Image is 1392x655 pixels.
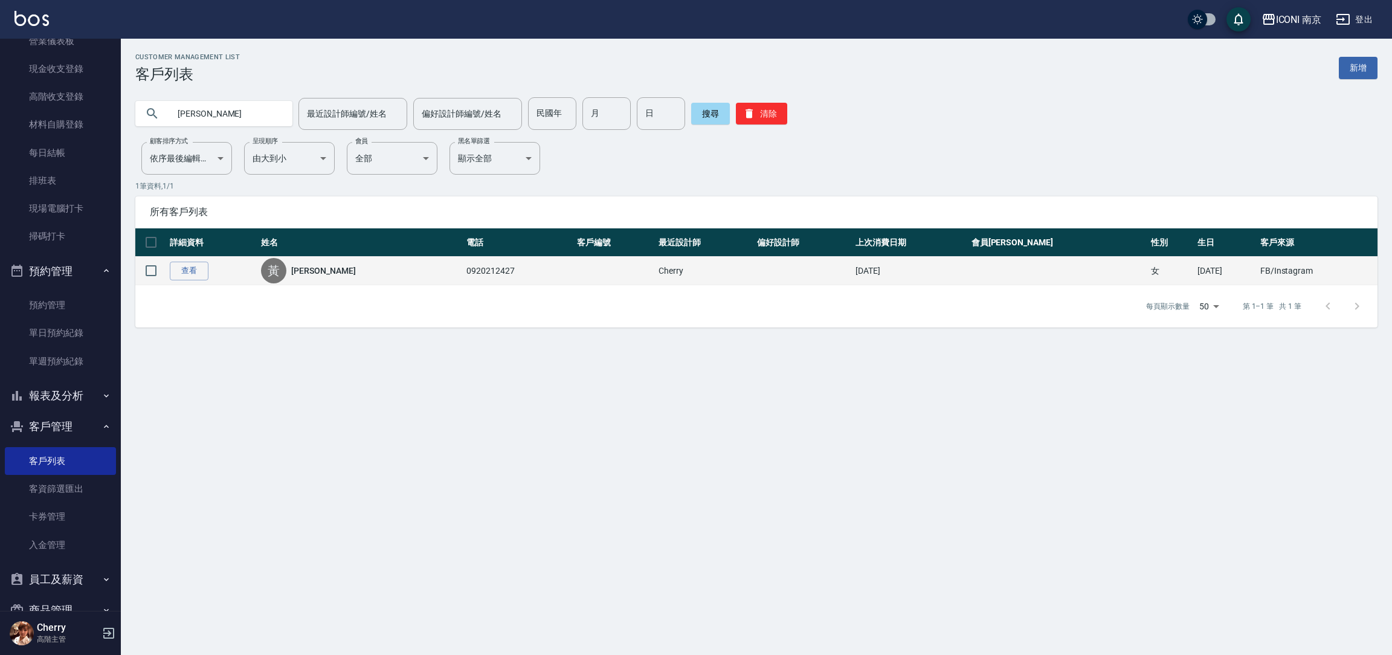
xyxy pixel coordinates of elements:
button: 商品管理 [5,595,116,626]
td: [DATE] [852,257,968,285]
a: 營業儀表板 [5,27,116,55]
button: 登出 [1331,8,1377,31]
div: 依序最後編輯時間 [141,142,232,175]
a: 高階收支登錄 [5,83,116,111]
label: 顧客排序方式 [150,137,188,146]
button: ICONI 南京 [1257,7,1327,32]
div: ICONI 南京 [1276,12,1322,27]
label: 黑名單篩選 [458,137,489,146]
a: 現金收支登錄 [5,55,116,83]
p: 第 1–1 筆 共 1 筆 [1243,301,1301,312]
a: 預約管理 [5,291,116,319]
th: 客戶來源 [1257,228,1377,257]
label: 呈現順序 [253,137,278,146]
a: 查看 [170,262,208,280]
a: [PERSON_NAME] [291,265,355,277]
p: 每頁顯示數量 [1146,301,1190,312]
th: 生日 [1194,228,1257,257]
button: 員工及薪資 [5,564,116,595]
img: Logo [14,11,49,26]
a: 客戶列表 [5,447,116,475]
a: 客資篩選匯出 [5,475,116,503]
th: 偏好設計師 [754,228,852,257]
button: save [1226,7,1251,31]
th: 最近設計師 [656,228,754,257]
th: 電話 [463,228,574,257]
h5: Cherry [37,622,98,634]
img: Person [10,621,34,645]
div: 顯示全部 [449,142,540,175]
td: Cherry [656,257,754,285]
p: 1 筆資料, 1 / 1 [135,181,1377,192]
span: 所有客戶列表 [150,206,1363,218]
div: 50 [1194,290,1223,323]
th: 詳細資料 [167,228,258,257]
th: 上次消費日期 [852,228,968,257]
a: 入金管理 [5,531,116,559]
td: 女 [1148,257,1194,285]
div: 由大到小 [244,142,335,175]
button: 搜尋 [691,103,730,124]
a: 卡券管理 [5,503,116,531]
button: 客戶管理 [5,411,116,442]
button: 報表及分析 [5,380,116,411]
button: 預約管理 [5,256,116,287]
th: 客戶編號 [574,228,656,257]
td: [DATE] [1194,257,1257,285]
h3: 客戶列表 [135,66,240,83]
a: 材料自購登錄 [5,111,116,138]
td: 0920212427 [463,257,574,285]
a: 新增 [1339,57,1377,79]
a: 單日預約紀錄 [5,319,116,347]
p: 高階主管 [37,634,98,645]
label: 會員 [355,137,368,146]
a: 每日結帳 [5,139,116,167]
td: FB/Instagram [1257,257,1377,285]
input: 搜尋關鍵字 [169,97,283,130]
a: 掃碼打卡 [5,222,116,250]
th: 會員[PERSON_NAME] [968,228,1148,257]
th: 性別 [1148,228,1194,257]
a: 單週預約紀錄 [5,347,116,375]
div: 黃 [261,258,286,283]
th: 姓名 [258,228,463,257]
a: 現場電腦打卡 [5,195,116,222]
h2: Customer Management List [135,53,240,61]
div: 全部 [347,142,437,175]
a: 排班表 [5,167,116,195]
button: 清除 [736,103,787,124]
